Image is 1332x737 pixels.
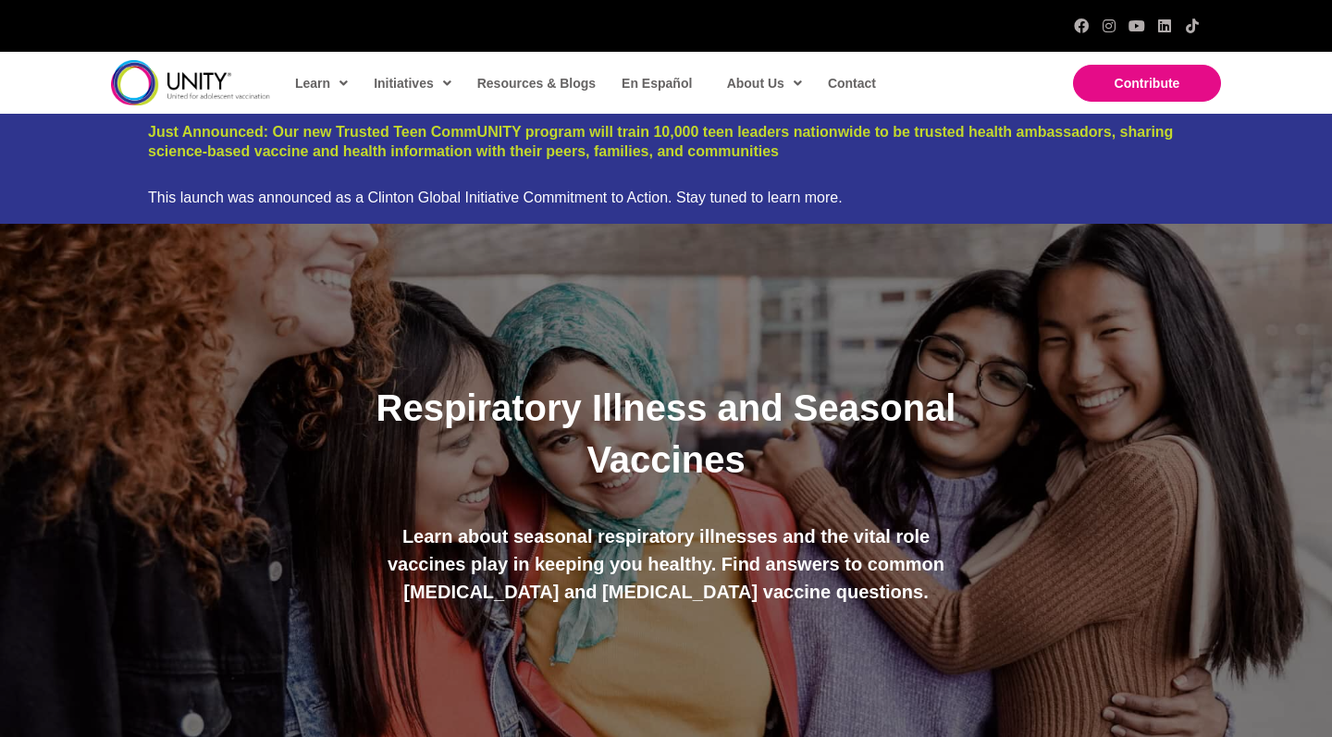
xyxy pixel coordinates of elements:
span: About Us [727,69,802,97]
span: Resources & Blogs [477,76,596,91]
div: This launch was announced as a Clinton Global Initiative Commitment to Action. Stay tuned to lear... [148,189,1184,206]
span: Contribute [1115,76,1180,91]
a: Resources & Blogs [468,62,603,104]
span: Learn [295,69,348,97]
a: Just Announced: Our new Trusted Teen CommUNITY program will train 10,000 teen leaders nationwide ... [148,124,1173,159]
p: Learn about seasonal respiratory illnesses and the vital role vaccines play in keeping you health... [372,522,960,606]
a: TikTok [1185,18,1200,33]
a: About Us [718,62,809,104]
a: LinkedIn [1157,18,1172,33]
a: Contribute [1073,65,1221,102]
span: En Español [622,76,692,91]
span: Respiratory Illness and Seasonal Vaccines [376,387,956,480]
span: Contact [828,76,876,91]
span: Initiatives [374,69,451,97]
a: Instagram [1102,18,1116,33]
img: unity-logo-dark [111,60,270,105]
a: Contact [819,62,883,104]
a: YouTube [1129,18,1144,33]
a: En Español [612,62,699,104]
a: Facebook [1074,18,1089,33]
